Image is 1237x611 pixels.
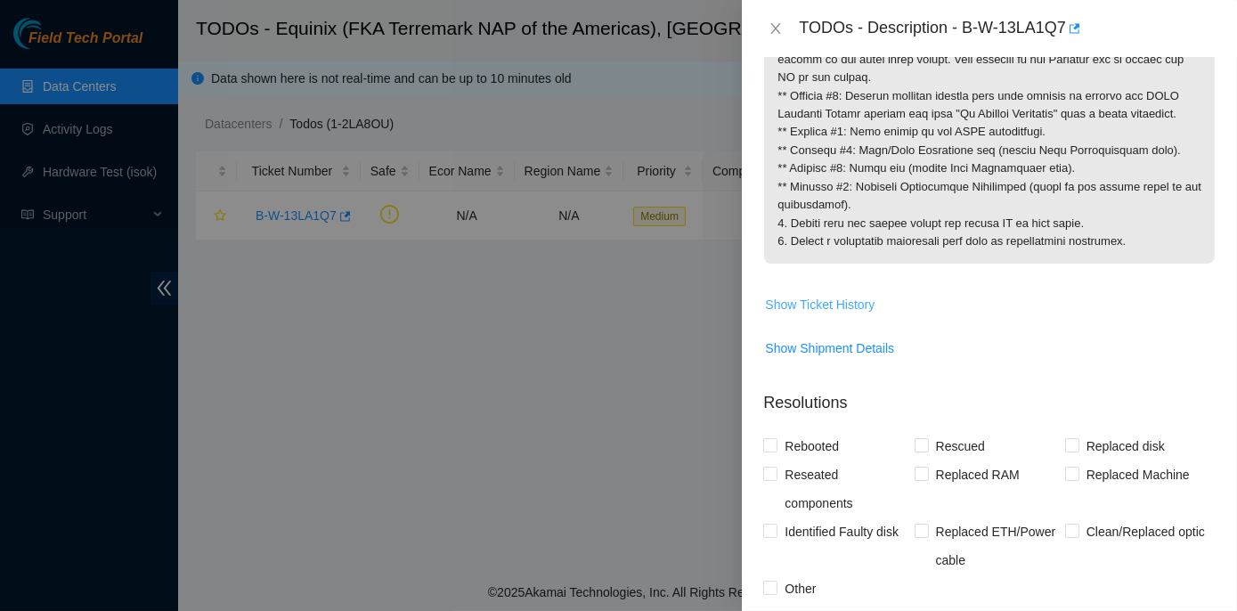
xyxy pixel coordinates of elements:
span: Reseated components [777,460,914,517]
span: Rescued [929,432,992,460]
span: Clean/Replaced optic [1079,517,1212,546]
span: Other [777,574,823,603]
button: Show Shipment Details [764,334,895,363]
span: Replaced ETH/Power cable [929,517,1065,574]
span: Identified Faulty disk [777,517,906,546]
p: Resolutions [763,377,1216,415]
span: close [769,21,783,36]
span: Replaced RAM [929,460,1027,489]
span: Show Ticket History [765,295,875,314]
button: Show Ticket History [764,290,875,319]
span: Rebooted [777,432,846,460]
span: Show Shipment Details [765,338,894,358]
span: Replaced disk [1079,432,1172,460]
button: Close [763,20,788,37]
span: Replaced Machine [1079,460,1197,489]
div: TODOs - Description - B-W-13LA1Q7 [799,14,1216,43]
